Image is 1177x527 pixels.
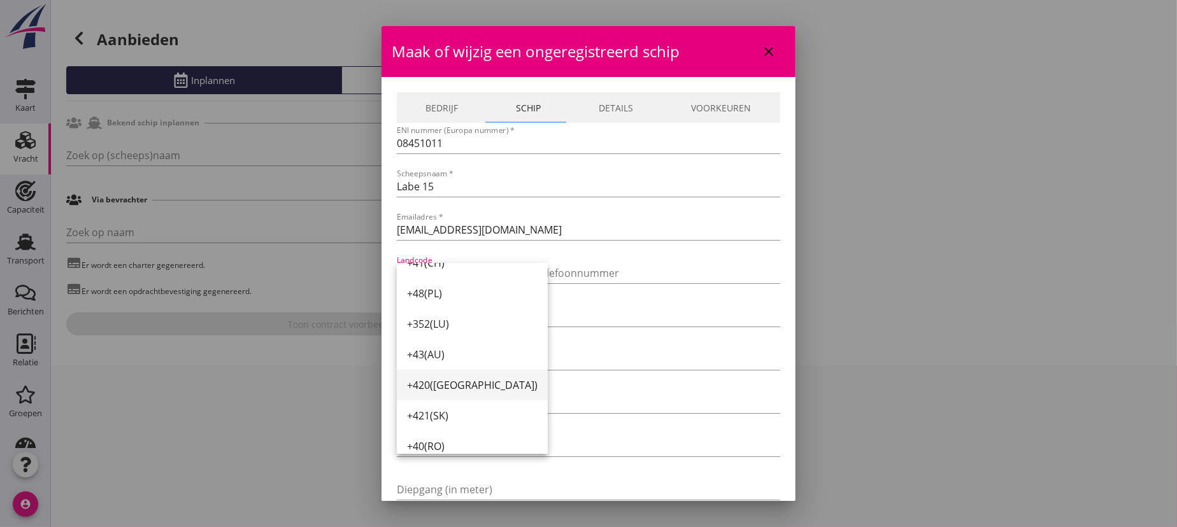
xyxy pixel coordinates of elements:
[397,479,780,500] input: Diepgang (in meter)
[397,306,780,327] input: Schipper *
[397,92,487,123] a: Bedrijf
[761,44,776,59] i: close
[397,436,780,456] input: Breedte (in meter)
[662,92,780,123] a: Voorkeuren
[397,176,780,197] input: Scheepsnaam *
[407,286,538,301] div: +48(PL)
[570,92,662,123] a: Details
[397,220,780,240] input: Emailadres *
[407,408,538,423] div: +421(SK)
[407,377,538,393] div: +420([GEOGRAPHIC_DATA])
[487,92,570,123] a: Schip
[407,347,538,362] div: +43(AU)
[407,316,538,332] div: +352(LU)
[397,393,780,413] input: Lengte (in meter) *
[382,26,795,77] div: Maak of wijzig een ongeregistreerd schip
[397,133,780,153] input: ENI nummer (Europa nummer) *
[397,349,780,370] input: Tonnage (in ton) *
[407,439,538,454] div: +40(RO)
[407,255,538,271] div: +41(CH)
[535,263,780,283] input: Telefoonnummer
